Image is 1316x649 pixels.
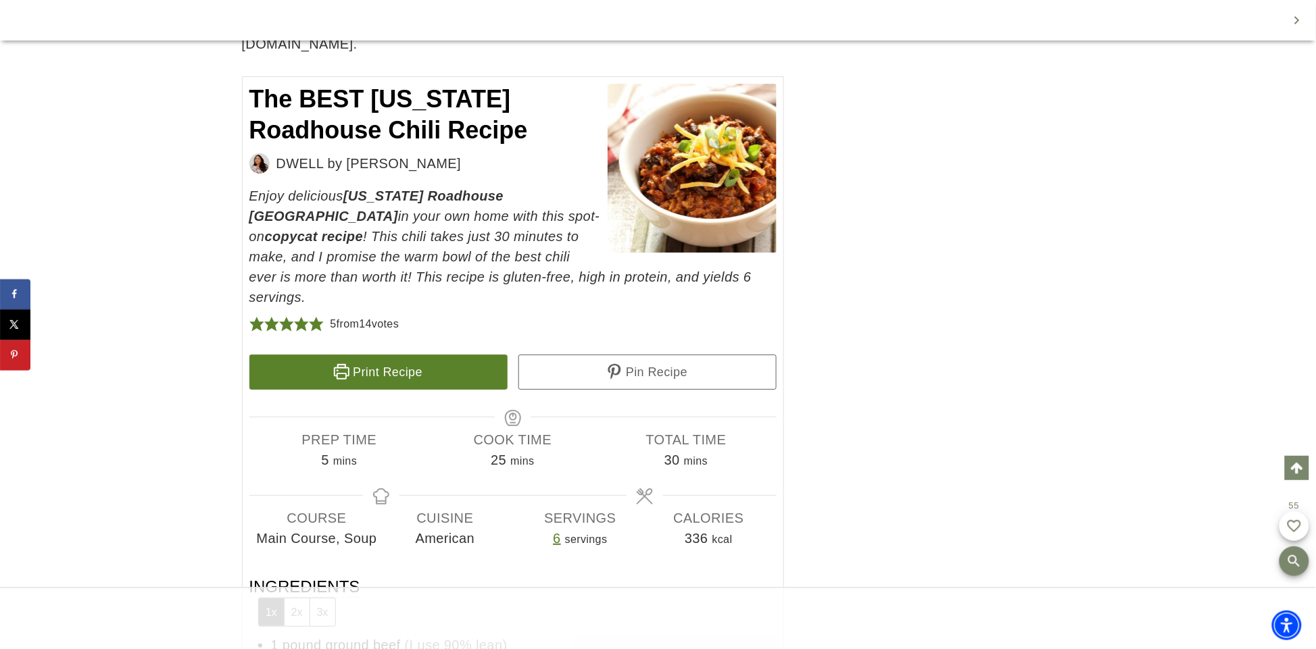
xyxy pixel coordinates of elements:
span: Cuisine [381,508,510,528]
span: Rate this recipe 5 out of 5 stars [309,314,324,334]
span: Calories [645,508,773,528]
div: Accessibility Menu [1272,611,1302,640]
span: Main Course, Soup [253,528,381,548]
img: texas roadhouse chili recipe in a bowl [608,84,777,253]
em: ! This chili takes just 30 minutes to make, and I promise the warm bowl of the best chili ever is... [249,229,752,305]
span: mins [510,455,534,467]
span: Course [253,508,381,528]
strong: copycat recipe [265,229,364,244]
em: Enjoy delicious [249,188,343,203]
span: The BEST [US_STATE] Roadhouse Chili Recipe [249,85,528,145]
span: American [381,528,510,548]
span: Servings [516,508,645,528]
a: Adjust recipe servings [553,531,561,546]
span: mins [684,455,708,467]
span: 14 [359,318,372,330]
span: Ingredients [249,576,360,627]
span: 5 [331,318,337,330]
span: servings [565,534,608,545]
span: 30 [664,452,680,467]
a: Scroll to top [1285,456,1309,480]
span: Rate this recipe 2 out of 5 stars [264,314,279,334]
span: kcal [712,534,733,545]
span: Total Time [600,430,773,450]
span: mins [333,455,357,467]
a: Pin Recipe [518,355,777,390]
span: 25 [491,452,506,467]
span: Rate this recipe 4 out of 5 stars [294,314,309,334]
span: Prep Time [253,430,427,450]
div: from votes [331,314,399,334]
span: Rate this recipe 3 out of 5 stars [279,314,294,334]
em: in your own home with this spot-on [249,209,600,244]
a: Print Recipe [249,355,508,390]
span: Rate this recipe 1 out of 5 stars [249,314,264,334]
strong: [US_STATE] Roadhouse [GEOGRAPHIC_DATA] [249,188,504,224]
span: 336 [685,531,708,546]
span: Cook Time [426,430,600,450]
span: 5 [321,452,329,467]
span: DWELL by [PERSON_NAME] [276,153,462,174]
